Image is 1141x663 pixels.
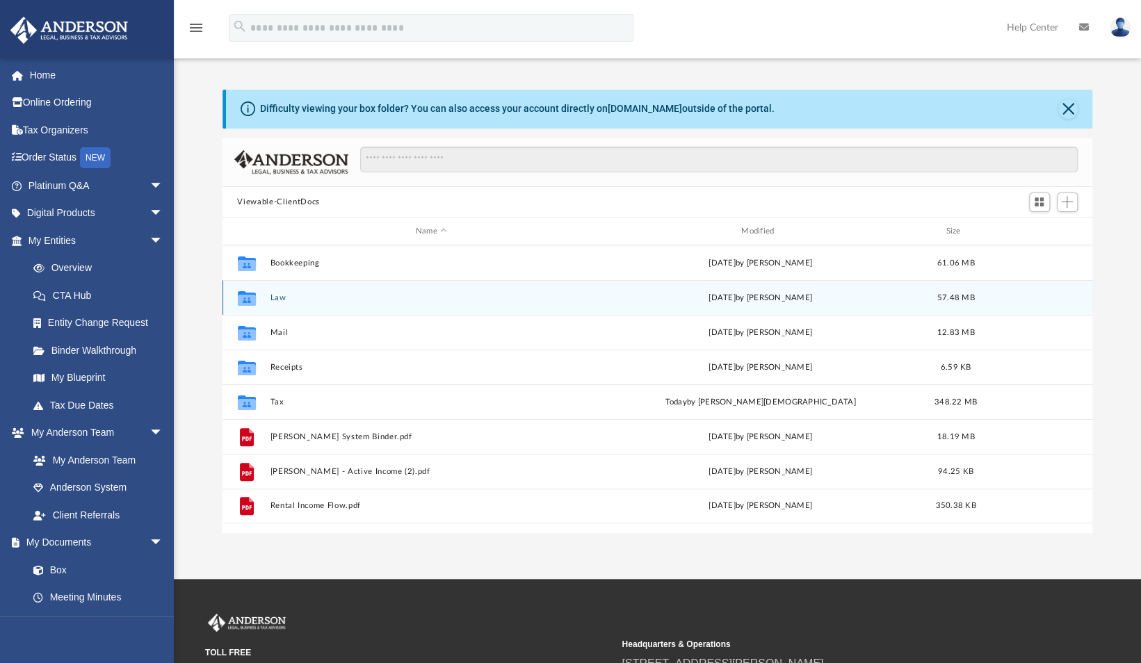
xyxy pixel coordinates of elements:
div: grid [222,245,1093,534]
a: Entity Change Request [19,309,184,337]
img: Anderson Advisors Platinum Portal [6,17,132,44]
span: 94.25 KB [937,468,973,475]
a: Platinum Q&Aarrow_drop_down [10,172,184,199]
div: id [228,225,263,238]
a: Overview [19,254,184,282]
img: User Pic [1110,17,1131,38]
span: 18.19 MB [937,433,974,441]
span: 348.22 MB [934,398,976,406]
span: arrow_drop_down [149,172,177,200]
button: Law [270,293,592,302]
a: Digital Productsarrow_drop_down [10,199,184,227]
div: [DATE] by [PERSON_NAME] [599,500,921,512]
div: Modified [599,225,922,238]
a: Forms Library [19,611,170,639]
span: arrow_drop_down [149,227,177,255]
span: 61.06 MB [937,259,974,267]
a: My Anderson Teamarrow_drop_down [10,419,177,447]
button: Add [1057,193,1078,212]
button: Bookkeeping [270,259,592,268]
div: NEW [80,147,111,168]
div: [DATE] by [PERSON_NAME] [599,292,921,304]
a: Binder Walkthrough [19,336,184,364]
button: Switch to Grid View [1029,193,1050,212]
a: Meeting Minutes [19,584,177,612]
div: Difficulty viewing your box folder? You can also access your account directly on outside of the p... [260,101,775,116]
button: [PERSON_NAME] - Active Income (2).pdf [270,467,592,476]
a: Tax Organizers [10,116,184,144]
button: Viewable-ClientDocs [237,196,319,208]
div: [DATE] by [PERSON_NAME] [599,257,921,270]
a: CTA Hub [19,281,184,309]
button: Rental Income Flow.pdf [270,502,592,511]
a: Home [10,61,184,89]
small: TOLL FREE [205,646,612,659]
div: [DATE] by [PERSON_NAME] [599,327,921,339]
img: Anderson Advisors Platinum Portal [205,614,289,632]
button: Receipts [270,363,592,372]
a: My Anderson Team [19,446,170,474]
span: 12.83 MB [937,329,974,336]
a: Box [19,556,170,584]
div: id [989,225,1087,238]
a: [DOMAIN_NAME] [608,103,682,114]
a: My Entitiesarrow_drop_down [10,227,184,254]
a: Order StatusNEW [10,144,184,172]
div: [DATE] by [PERSON_NAME] [599,466,921,478]
a: Anderson System [19,474,177,502]
a: My Documentsarrow_drop_down [10,529,177,557]
a: My Blueprint [19,364,177,392]
div: [DATE] by [PERSON_NAME] [599,361,921,374]
span: arrow_drop_down [149,419,177,448]
button: Mail [270,328,592,337]
div: by [PERSON_NAME][DEMOGRAPHIC_DATA] [599,396,921,409]
span: today [665,398,686,406]
div: Size [928,225,983,238]
span: arrow_drop_down [149,529,177,557]
button: Tax [270,398,592,407]
span: 6.59 KB [940,363,971,371]
small: Headquarters & Operations [622,638,1028,650]
a: Online Ordering [10,89,184,117]
i: menu [188,19,204,36]
a: Tax Due Dates [19,391,184,419]
span: arrow_drop_down [149,199,177,228]
span: 350.38 KB [935,502,976,509]
a: menu [188,26,204,36]
div: [DATE] by [PERSON_NAME] [599,431,921,443]
button: Close [1058,99,1078,119]
i: search [232,19,248,34]
a: Client Referrals [19,501,177,529]
span: 57.48 MB [937,294,974,302]
div: Name [269,225,592,238]
button: [PERSON_NAME] System Binder.pdf [270,432,592,441]
input: Search files and folders [360,147,1077,173]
